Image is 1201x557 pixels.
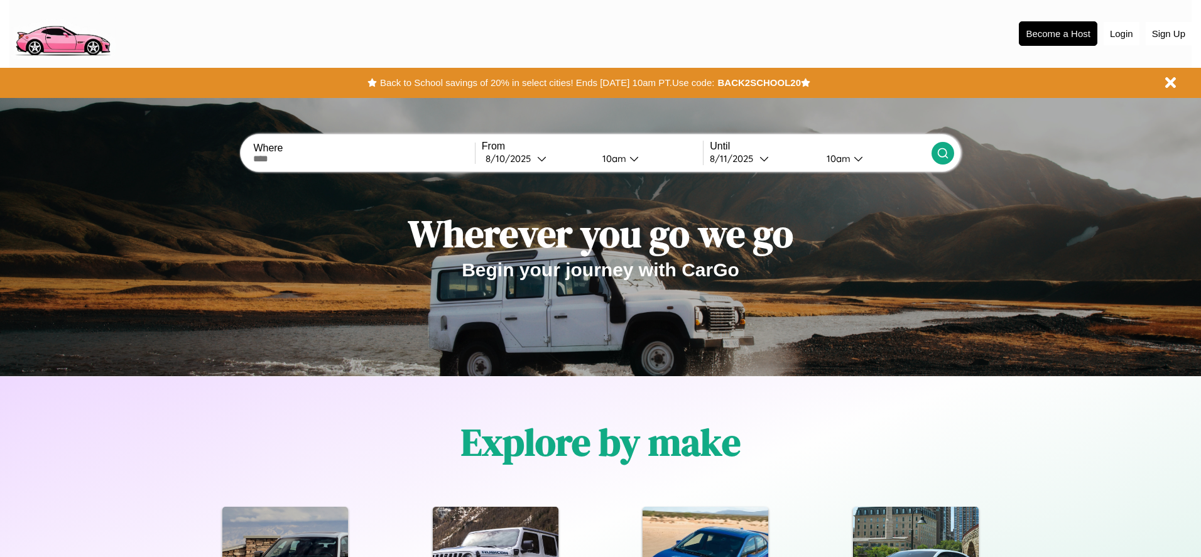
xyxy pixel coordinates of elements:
div: 8 / 11 / 2025 [710,153,759,165]
button: 10am [592,152,703,165]
b: BACK2SCHOOL20 [717,77,801,88]
button: Become a Host [1019,21,1097,46]
button: 10am [817,152,931,165]
div: 10am [820,153,854,165]
label: Where [253,143,474,154]
button: Back to School savings of 20% in select cities! Ends [DATE] 10am PT.Use code: [377,74,717,92]
button: 8/10/2025 [482,152,592,165]
button: Sign Up [1146,22,1192,45]
label: From [482,141,703,152]
div: 10am [596,153,629,165]
div: 8 / 10 / 2025 [486,153,537,165]
h1: Explore by make [461,416,741,468]
button: Login [1104,22,1139,45]
img: logo [9,6,116,59]
label: Until [710,141,931,152]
